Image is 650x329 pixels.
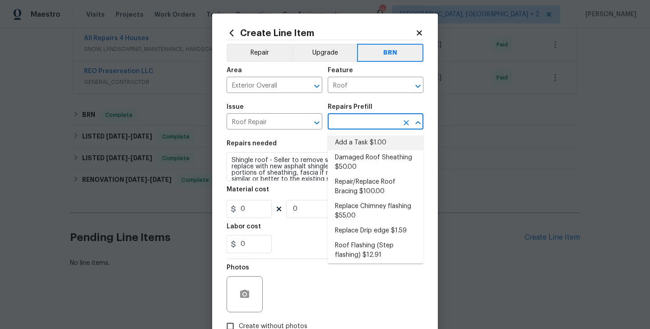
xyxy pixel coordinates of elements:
[328,135,423,150] li: Add a Task $1.00
[227,186,269,193] h5: Material cost
[328,150,423,175] li: Damaged Roof Sheathing $50.00
[227,104,244,110] h5: Issue
[227,28,415,38] h2: Create Line Item
[227,152,423,181] textarea: Shingle roof - Seller to remove shingle roof to decking and replace with new asphalt shingle roof...
[328,223,423,238] li: Replace Drip edge $1.59
[412,80,424,93] button: Open
[328,199,423,223] li: Replace Chimney flashing $55.00
[227,140,277,147] h5: Repairs needed
[412,116,424,129] button: Close
[400,116,413,129] button: Clear
[328,175,423,199] li: Repair/Replace Roof Bracing $100.00
[227,264,249,271] h5: Photos
[227,223,261,230] h5: Labor cost
[328,263,423,287] li: Roof Flashing (Vent stack flashing) $50.00
[311,80,323,93] button: Open
[292,44,357,62] button: Upgrade
[227,67,242,74] h5: Area
[357,44,423,62] button: BRN
[227,44,292,62] button: Repair
[328,238,423,263] li: Roof Flashing (Step flashing) $12.91
[328,104,372,110] h5: Repairs Prefill
[328,67,353,74] h5: Feature
[311,116,323,129] button: Open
